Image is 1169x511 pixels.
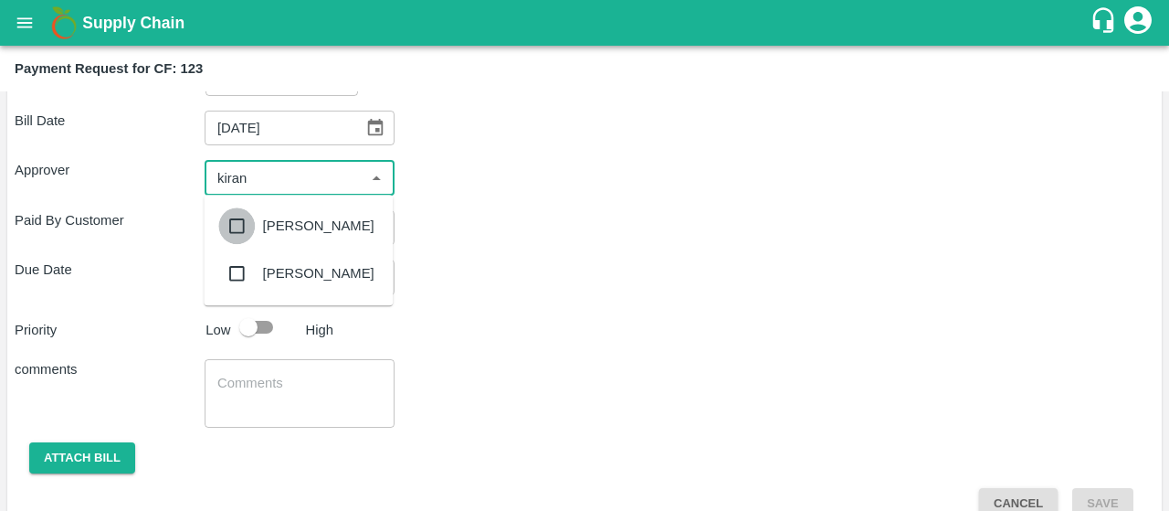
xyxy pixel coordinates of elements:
[1122,4,1154,42] div: account of current user
[29,442,135,474] button: Attach bill
[46,5,82,41] img: logo
[15,160,205,180] p: Approver
[15,111,205,131] p: Bill Date
[358,111,393,145] button: Choose date, selected date is Sep 2, 2025
[205,111,351,145] input: Bill Date
[15,359,205,379] p: comments
[1090,6,1122,39] div: customer-support
[82,10,1090,36] a: Supply Chain
[205,320,230,340] p: Low
[210,165,359,189] input: Select approver
[15,260,205,280] p: Due Date
[15,61,203,76] b: Payment Request for CF: 123
[263,216,374,236] div: [PERSON_NAME]
[306,320,334,340] p: High
[82,14,184,32] b: Supply Chain
[4,2,46,44] button: open drawer
[364,166,388,190] button: Close
[15,210,205,230] p: Paid By Customer
[263,264,374,284] div: [PERSON_NAME]
[15,320,198,340] p: Priority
